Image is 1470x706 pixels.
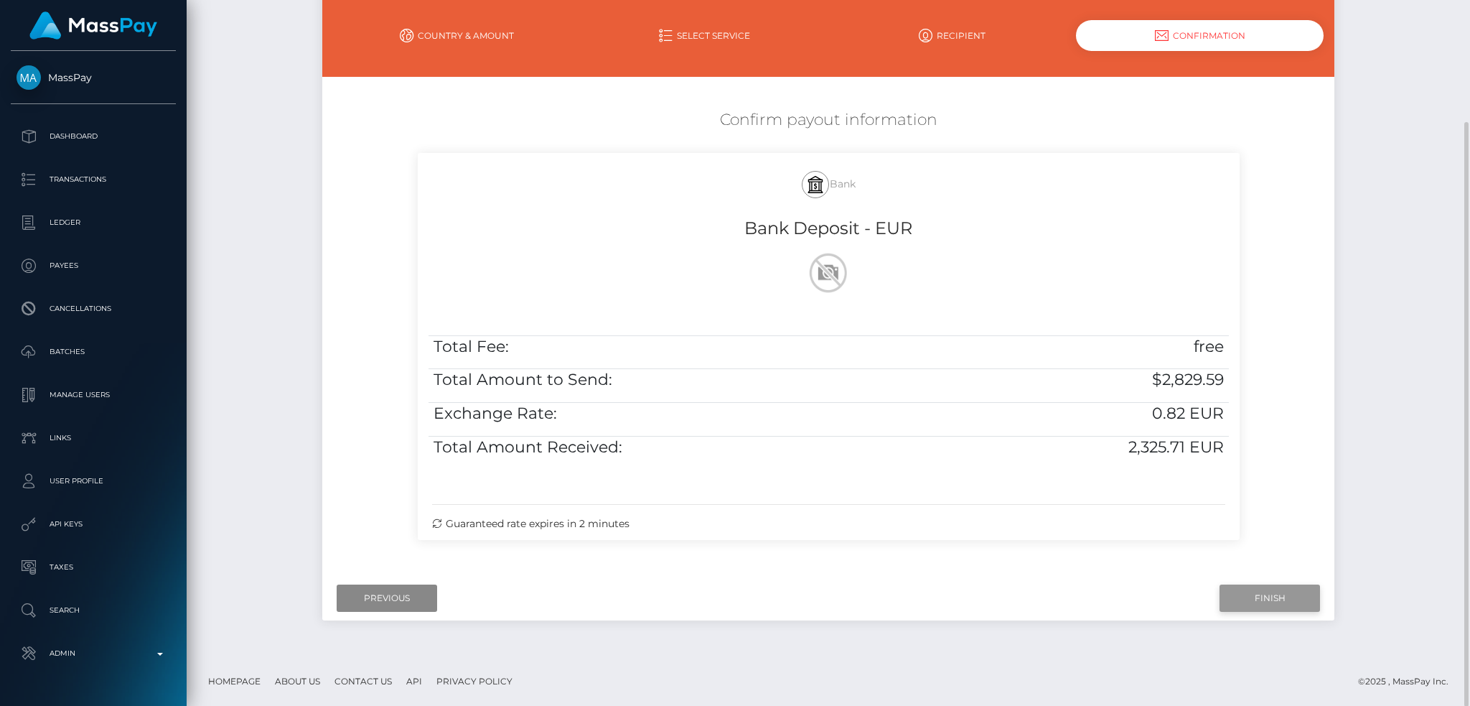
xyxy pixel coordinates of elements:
h5: 0.82 EUR [956,403,1224,425]
a: Dashboard [11,119,176,154]
h5: Total Fee: [434,336,946,358]
div: Guaranteed rate expires in 2 minutes [432,516,1225,531]
img: bank.svg [807,176,824,193]
h5: 2,325.71 EUR [956,437,1224,459]
h5: free [956,336,1224,358]
h5: Total Amount to Send: [434,369,946,391]
p: Payees [17,255,170,277]
a: API [401,670,428,692]
div: Confirmation [1076,20,1324,51]
p: User Profile [17,470,170,492]
p: Links [17,427,170,449]
p: Manage Users [17,384,170,406]
h5: Bank [429,164,1229,205]
a: Select Service [581,23,828,48]
a: About Us [269,670,326,692]
p: Dashboard [17,126,170,147]
a: Links [11,420,176,456]
h5: $2,829.59 [956,369,1224,391]
a: API Keys [11,506,176,542]
a: Search [11,593,176,628]
a: Homepage [202,670,266,692]
a: Cancellations [11,291,176,327]
img: MassPay [17,65,41,90]
a: Country & Amount [333,23,581,48]
a: Payees [11,248,176,284]
input: Previous [337,585,437,612]
h5: Total Amount Received: [434,437,946,459]
a: Privacy Policy [431,670,518,692]
a: Batches [11,334,176,370]
a: Recipient [828,23,1076,48]
img: wMhJQYtZFAryAAAAABJRU5ErkJggg== [805,250,851,296]
span: MassPay [11,71,176,84]
div: © 2025 , MassPay Inc. [1358,674,1459,689]
a: Admin [11,636,176,672]
a: Contact Us [329,670,398,692]
p: Cancellations [17,298,170,320]
a: Taxes [11,549,176,585]
h5: Exchange Rate: [434,403,946,425]
p: Ledger [17,212,170,233]
a: Transactions [11,162,176,198]
p: Taxes [17,557,170,578]
input: Finish [1219,585,1320,612]
p: Admin [17,643,170,664]
a: User Profile [11,463,176,499]
p: Search [17,600,170,621]
h4: Bank Deposit - EUR [429,216,1229,241]
p: API Keys [17,514,170,535]
p: Transactions [17,169,170,190]
p: Batches [17,341,170,363]
img: MassPay Logo [29,11,157,40]
a: Manage Users [11,377,176,413]
a: Ledger [11,205,176,241]
h5: Confirm payout information [333,109,1324,131]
